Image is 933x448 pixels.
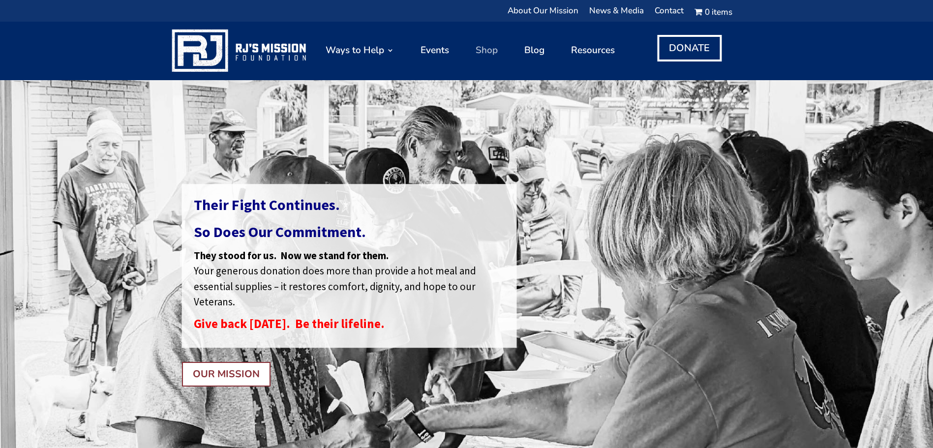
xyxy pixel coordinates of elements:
[11,145,79,154] span: Supportive Business
[194,222,366,241] span: So Does Our Commitment.
[589,7,644,20] a: News & Media
[11,120,94,130] span: Family Member of Above
[655,7,684,20] a: Contact
[194,316,385,331] strong: Give back [DATE]. Be their lifeline.
[2,134,9,140] input: Supportive Individual
[2,121,9,128] input: Family Member of Above
[194,195,340,214] span: Their Fight Continues.
[694,6,704,18] i: Cart
[11,95,95,105] span: Active or Former Military
[476,26,498,75] a: Shop
[705,9,732,16] span: 0 items
[524,26,544,75] a: Blog
[571,26,615,75] a: Resources
[326,26,394,75] a: Ways to Help
[421,26,449,75] a: Events
[508,7,578,20] a: About Our Mission
[2,97,9,103] input: Active or Former Military
[657,35,722,61] a: DONATE
[2,109,9,116] input: Active or Former First Responder
[194,265,476,309] span: Your generous donation does more than provide a hot meal and essential supplies – it restores com...
[194,249,389,262] span: They stood for us. Now we stand for them.
[694,7,732,20] a: Cart0 items
[11,132,82,142] span: Supportive Individual
[182,362,271,387] a: OUR MISSION
[2,146,9,152] input: Supportive Business
[11,108,122,118] span: Active or Former First Responder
